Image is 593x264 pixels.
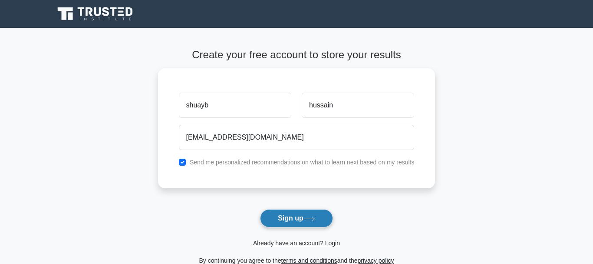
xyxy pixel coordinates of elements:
input: Last name [302,93,414,118]
a: Already have an account? Login [253,240,340,247]
input: First name [179,93,291,118]
button: Sign up [260,209,333,227]
input: Email [179,125,415,150]
h4: Create your free account to store your results [158,49,435,61]
label: Send me personalized recommendations on what to learn next based on my results [190,159,415,166]
a: terms and conditions [281,257,337,264]
a: privacy policy [358,257,394,264]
